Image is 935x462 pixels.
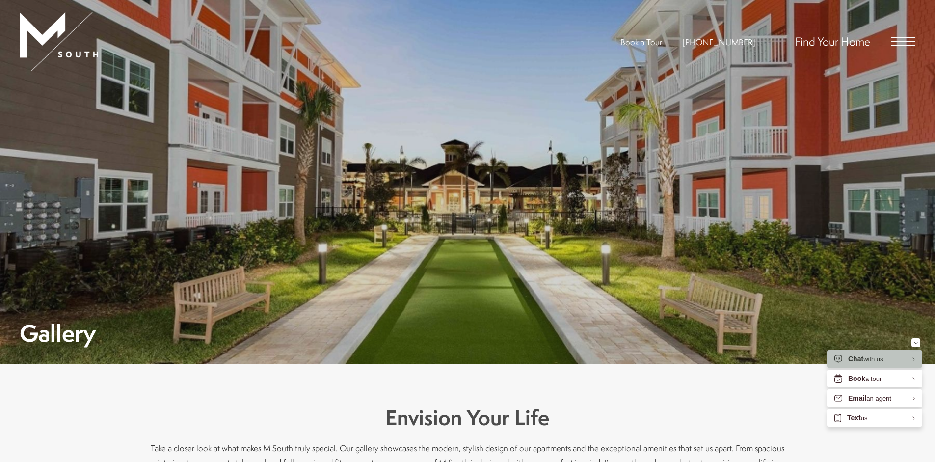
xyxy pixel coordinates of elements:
h3: Envision Your Life [149,403,787,433]
img: MSouth [20,12,98,71]
h1: Gallery [20,322,96,344]
span: [PHONE_NUMBER] [683,36,755,48]
a: Book a Tour [620,36,662,48]
a: Find Your Home [795,33,870,49]
a: Call Us at 813-570-8014 [683,36,755,48]
button: Open Menu [891,37,915,46]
